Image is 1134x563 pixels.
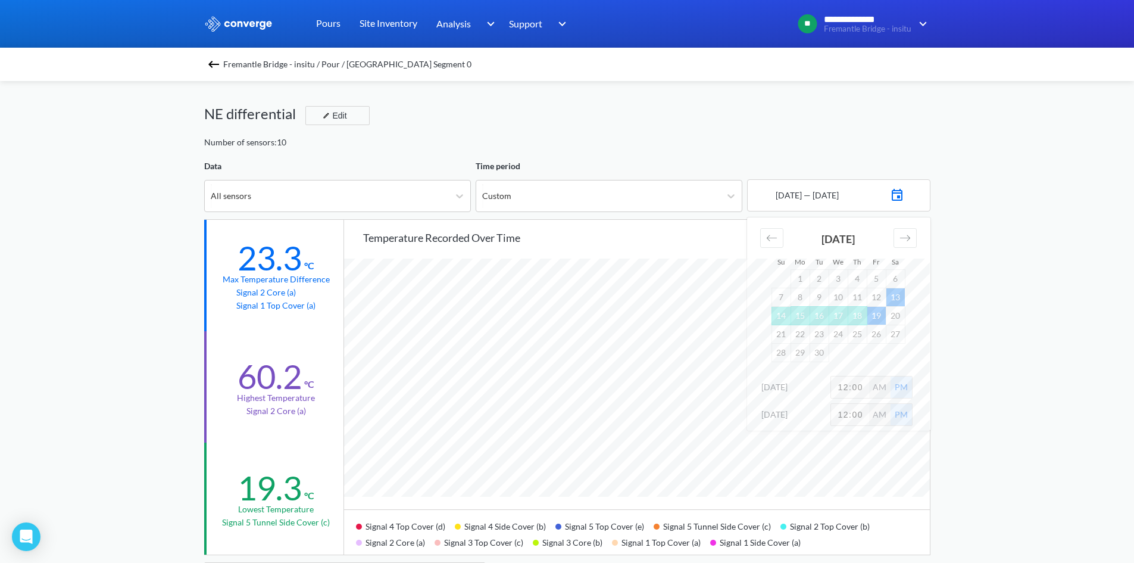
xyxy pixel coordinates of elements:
div: Signal 5 Tunnel Side Cover (c) [654,517,780,533]
small: Sa [892,257,899,266]
div: Signal 4 Top Cover (d) [356,517,455,533]
span: Analysis [436,16,471,31]
p: Signal 5 Tunnel Side Cover (c) [222,516,330,529]
img: calendar_icon_blu.svg [890,185,904,202]
div: Custom [482,189,511,203]
span: Support [509,16,542,31]
small: Su [777,257,785,266]
img: downArrow.svg [551,17,570,31]
p: Signal 2 Core (a) [236,286,315,299]
button: Edit [305,106,370,125]
strong: [DATE] [821,232,855,245]
p: Signal 2 Core (a) [246,405,306,418]
div: Open Intercom Messenger [12,522,40,551]
div: Edit [318,108,349,123]
div: Move forward to switch to the next month. [894,228,917,248]
div: Max temperature difference [223,273,330,286]
small: Th [853,257,861,266]
div: Signal 2 Core (a) [356,533,435,549]
div: [DATE] — [DATE] [773,189,839,202]
div: Signal 2 Top Cover (b) [780,517,879,533]
div: Signal 3 Core (b) [533,533,612,549]
div: All sensors [211,189,251,203]
div: Highest temperature [237,391,315,405]
div: 19.3 [238,468,302,508]
small: Tu [816,257,823,266]
div: Calendar [747,217,930,431]
img: logo_ewhite.svg [204,16,273,32]
img: edit-icon.svg [323,112,330,119]
p: Signal 1 Top Cover (a) [236,299,315,312]
small: Fr [873,257,880,266]
img: downArrow.svg [479,17,498,31]
span: Fremantle Bridge - insitu [824,24,911,33]
small: We [833,257,844,266]
div: Signal 4 Side Cover (b) [455,517,555,533]
small: Mo [795,257,805,266]
div: 60.2 [238,356,302,397]
div: Signal 1 Top Cover (a) [612,533,710,549]
div: Lowest temperature [238,503,314,516]
img: downArrow.svg [911,17,930,31]
div: Time period [476,160,742,173]
span: Fremantle Bridge - insitu / Pour / [GEOGRAPHIC_DATA] Segment 0 [223,56,471,73]
div: Signal 1 Side Cover (a) [710,533,810,549]
div: 23.3 [238,238,302,278]
div: Temperature recorded over time [363,229,930,246]
div: Number of sensors: 10 [204,136,286,149]
div: Signal 5 Top Cover (e) [555,517,654,533]
img: backspace.svg [207,57,221,71]
div: NE differential [204,102,305,125]
div: Signal 3 Top Cover (c) [435,533,533,549]
div: Move backward to switch to the previous month. [760,228,783,248]
div: Data [204,160,471,173]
